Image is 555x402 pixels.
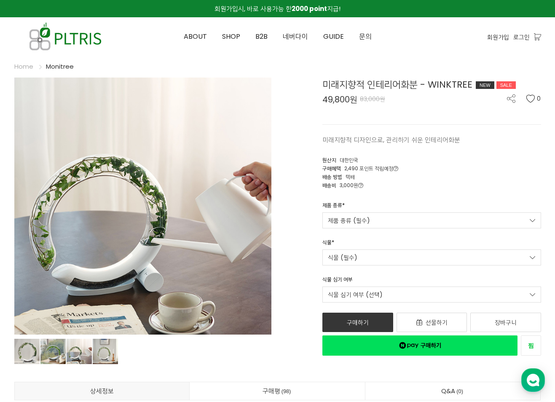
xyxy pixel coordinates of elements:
div: 식물 심기 여부 [322,276,353,287]
a: GUIDE [316,18,351,56]
div: 미래지향적 인테리어화분 - WINKTREE [322,78,541,91]
p: 미래지향적 디자인으로, 관리하기 쉬운 인테리어화분 [322,135,541,145]
a: SHOP [214,18,248,56]
a: 식물 (필수) [322,249,541,265]
a: 장바구니 [470,313,541,332]
a: 로그인 [513,32,530,42]
a: 문의 [351,18,379,56]
a: 새창 [322,335,517,356]
span: 2,490 포인트 적립예정 [344,165,398,172]
span: 선물하기 [426,318,448,327]
span: 3,000원 [340,182,363,189]
a: 구매하기 [322,313,393,332]
a: Home [14,62,33,71]
span: 배송 방법 [322,173,342,180]
a: 상세정보 [15,382,190,400]
div: SALE [496,81,516,89]
div: 제품 종류 [322,201,345,212]
a: 새창 [521,335,541,356]
a: Q&A0 [365,382,541,400]
div: 식물 [322,239,334,249]
strong: 2000 point [292,4,327,13]
span: 택배 [346,173,355,180]
a: 구매평98 [190,382,365,400]
span: GUIDE [323,32,344,41]
a: 회원가입 [487,32,509,42]
span: 문의 [359,32,372,41]
span: 대한민국 [340,156,358,163]
span: 네버다이 [283,32,308,41]
span: 구매혜택 [322,165,341,172]
div: NEW [476,81,494,89]
span: 0 [455,387,464,396]
a: Monitree [46,62,74,71]
a: ABOUT [176,18,214,56]
span: SHOP [222,32,240,41]
span: 회원가입시, 바로 사용가능 한 지급! [214,4,341,13]
a: 식물 심기 여부 (선택) [322,287,541,303]
a: B2B [248,18,275,56]
span: 98 [280,387,292,396]
a: 제품 종류 (필수) [322,212,541,228]
span: 83,000원 [360,95,385,103]
span: 배송비 [322,182,336,189]
span: 원산지 [322,156,336,163]
button: 0 [526,94,541,103]
a: 네버다이 [275,18,316,56]
span: 0 [537,94,541,103]
a: 선물하기 [397,313,467,332]
span: B2B [255,32,268,41]
span: 49,800원 [322,95,357,104]
span: ABOUT [184,32,207,41]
